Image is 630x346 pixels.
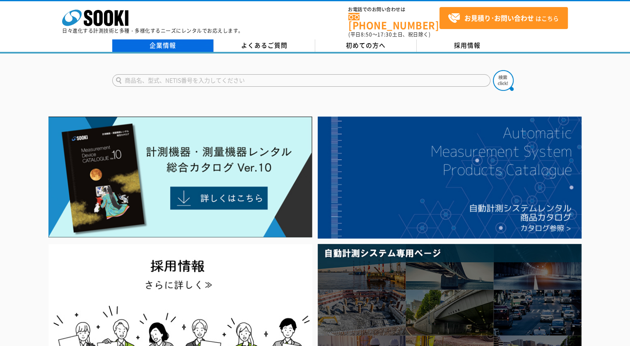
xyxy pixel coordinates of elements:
[464,13,534,23] strong: お見積り･お問い合わせ
[348,13,439,30] a: [PHONE_NUMBER]
[417,39,518,52] a: 採用情報
[214,39,315,52] a: よくあるご質問
[62,28,244,33] p: 日々進化する計測技術と多種・多様化するニーズにレンタルでお応えします。
[318,117,582,239] img: 自動計測システムカタログ
[48,117,312,238] img: Catalog Ver10
[493,70,514,91] img: btn_search.png
[439,7,568,29] a: お見積り･お問い合わせはこちら
[348,7,439,12] span: お電話でのお問い合わせは
[315,39,417,52] a: 初めての方へ
[112,39,214,52] a: 企業情報
[112,74,490,87] input: 商品名、型式、NETIS番号を入力してください
[346,41,386,50] span: 初めての方へ
[377,31,392,38] span: 17:30
[348,31,430,38] span: (平日 ～ 土日、祝日除く)
[448,12,559,24] span: はこちら
[361,31,372,38] span: 8:50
